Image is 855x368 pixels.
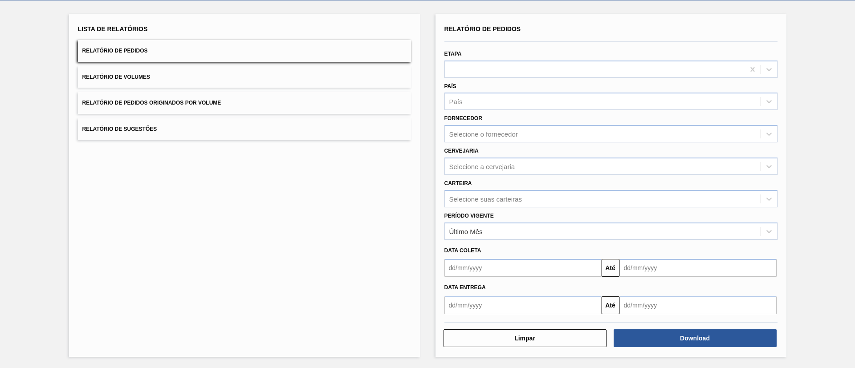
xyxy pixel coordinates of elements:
label: Cervejaria [444,148,479,154]
button: Relatório de Pedidos Originados por Volume [78,92,411,114]
label: País [444,83,456,89]
div: Selecione o fornecedor [449,130,518,138]
span: Relatório de Volumes [82,74,150,80]
span: Lista de Relatórios [78,25,148,32]
button: Download [614,329,777,347]
input: dd/mm/yyyy [444,296,602,314]
button: Até [602,259,619,277]
input: dd/mm/yyyy [619,296,777,314]
input: dd/mm/yyyy [619,259,777,277]
label: Fornecedor [444,115,482,121]
label: Etapa [444,51,462,57]
span: Data entrega [444,284,486,291]
button: Limpar [444,329,607,347]
button: Relatório de Pedidos [78,40,411,62]
div: Selecione suas carteiras [449,195,522,202]
input: dd/mm/yyyy [444,259,602,277]
div: País [449,98,463,105]
button: Relatório de Volumes [78,66,411,88]
span: Relatório de Pedidos [82,48,148,54]
span: Data coleta [444,247,481,254]
div: Selecione a cervejaria [449,162,515,170]
label: Período Vigente [444,213,494,219]
span: Relatório de Sugestões [82,126,157,132]
div: Último Mês [449,227,483,235]
span: Relatório de Pedidos Originados por Volume [82,100,221,106]
button: Relatório de Sugestões [78,118,411,140]
label: Carteira [444,180,472,186]
span: Relatório de Pedidos [444,25,521,32]
button: Até [602,296,619,314]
